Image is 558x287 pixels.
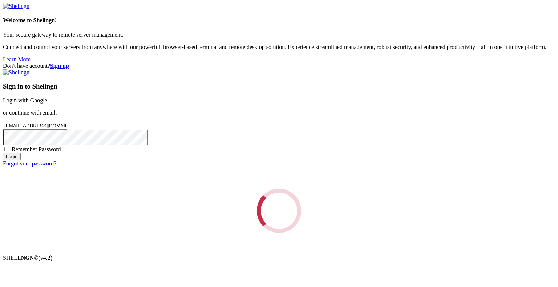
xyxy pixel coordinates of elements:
b: NGN [21,255,34,261]
input: Email address [3,122,67,130]
input: Login [3,153,21,160]
div: Don't have account? [3,63,555,69]
a: Login with Google [3,97,47,103]
p: Connect and control your servers from anywhere with our powerful, browser-based terminal and remo... [3,44,555,50]
img: Shellngn [3,69,29,76]
h3: Sign in to Shellngn [3,82,555,90]
h4: Welcome to Shellngn! [3,17,555,24]
span: 4.2.0 [39,255,53,261]
a: Sign up [50,63,69,69]
p: or continue with email: [3,110,555,116]
div: Loading... [250,182,308,240]
span: SHELL © [3,255,52,261]
a: Forgot your password? [3,160,56,167]
p: Your secure gateway to remote server management. [3,32,555,38]
input: Remember Password [4,147,9,151]
span: Remember Password [12,146,61,152]
img: Shellngn [3,3,29,9]
a: Learn More [3,56,31,62]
